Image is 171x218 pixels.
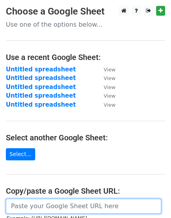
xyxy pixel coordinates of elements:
[96,101,115,108] a: View
[132,180,171,218] iframe: Chat Widget
[96,84,115,91] a: View
[6,199,161,214] input: Paste your Google Sheet URL here
[6,148,35,160] a: Select...
[6,92,76,99] a: Untitled spreadsheet
[6,66,76,73] a: Untitled spreadsheet
[6,6,165,17] h3: Choose a Google Sheet
[104,102,115,108] small: View
[6,133,165,142] h4: Select another Google Sheet:
[6,74,76,82] a: Untitled spreadsheet
[104,84,115,90] small: View
[104,93,115,99] small: View
[96,92,115,99] a: View
[6,20,165,29] p: Use one of the options below...
[6,84,76,91] a: Untitled spreadsheet
[6,186,165,196] h4: Copy/paste a Google Sheet URL:
[104,75,115,81] small: View
[96,66,115,73] a: View
[96,74,115,82] a: View
[6,53,165,62] h4: Use a recent Google Sheet:
[6,101,76,108] a: Untitled spreadsheet
[104,67,115,73] small: View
